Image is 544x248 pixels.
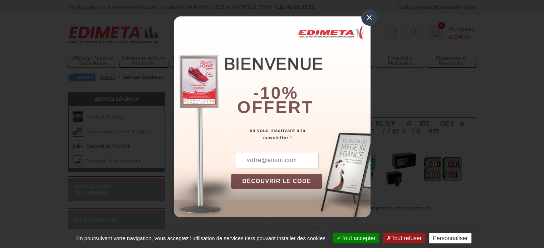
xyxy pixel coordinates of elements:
[231,127,371,141] div: en vous inscrivant à la newsletter !
[253,83,298,102] b: -10%
[235,152,319,168] input: votre@email.com
[237,98,314,117] font: offert
[231,174,323,189] button: DÉCOUVRIR LE CODE
[429,233,471,243] button: Personnaliser (fenêtre modale)
[333,233,379,243] button: Tout accepter
[73,235,329,241] span: En poursuivant votre navigation, vous acceptez l'utilisation de services tiers pouvant installer ...
[361,9,378,26] div: ×
[383,233,425,243] button: Tout refuser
